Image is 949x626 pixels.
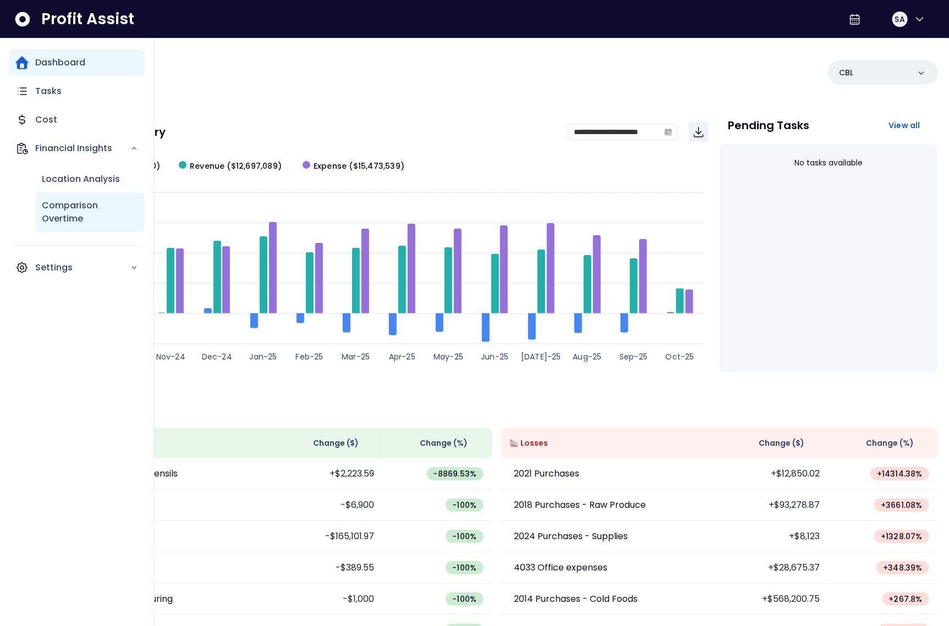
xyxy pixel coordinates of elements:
[35,142,130,155] p: Financial Insights
[35,85,62,98] p: Tasks
[514,561,608,574] p: 4033 Office expenses
[866,437,914,449] span: Change (%)
[420,437,468,449] span: Change (%)
[720,458,829,490] td: +$12,850.02
[720,552,829,584] td: +$28,675.37
[839,67,853,79] p: CBL
[452,531,476,542] span: -100 %
[720,521,829,552] td: +$8,123
[314,160,404,172] span: Expense ($15,473,539)
[759,437,804,449] span: Change ( $ )
[514,530,628,543] p: 2024 Purchases - Supplies
[42,199,138,225] p: Comparison Overtime
[273,584,383,615] td: -$1,000
[55,403,938,414] p: Wins & Losses
[888,120,920,131] span: View all
[452,562,476,573] span: -100 %
[880,115,929,135] button: View all
[881,500,923,511] span: + 3661.08 %
[728,148,929,178] div: No tasks available
[521,351,561,362] text: [DATE]-25
[452,500,476,511] span: -100 %
[190,160,282,172] span: Revenue ($12,697,089)
[573,351,602,362] text: Aug-25
[389,351,415,362] text: Apr-25
[35,56,85,69] p: Dashboard
[342,351,370,362] text: Mar-25
[452,594,476,605] span: -100 %
[42,173,120,186] p: Location Analysis
[296,351,323,362] text: Feb-25
[273,490,383,521] td: -$6,900
[889,594,923,605] span: + 267.8 %
[313,437,359,449] span: Change ( $ )
[895,14,905,25] span: SA
[728,120,810,131] p: Pending Tasks
[41,9,134,29] span: Profit Assist
[514,467,580,480] p: 2021 Purchases
[35,113,57,126] p: Cost
[273,521,383,552] td: -$165,101.97
[514,592,638,606] p: 2014 Purchases - Cold Foods
[666,351,694,362] text: Oct-25
[35,261,130,274] p: Settings
[434,351,463,362] text: May-25
[689,122,709,142] button: Download
[156,351,185,362] text: Nov-24
[273,458,383,490] td: +$2,223.59
[665,128,672,136] svg: calendar
[877,468,923,479] span: + 14314.38 %
[249,351,277,362] text: Jan-25
[514,498,646,512] p: 2018 Purchases - Raw Produce
[720,584,829,615] td: +$568,200.75
[619,351,648,362] text: Sep-25
[521,437,548,449] span: Losses
[720,490,829,521] td: +$93,278.87
[434,468,477,479] span: -8869.53 %
[881,531,923,542] span: + 1328.07 %
[481,351,508,362] text: Jun-25
[883,562,923,573] span: + 348.39 %
[202,351,232,362] text: Dec-24
[273,552,383,584] td: -$389.55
